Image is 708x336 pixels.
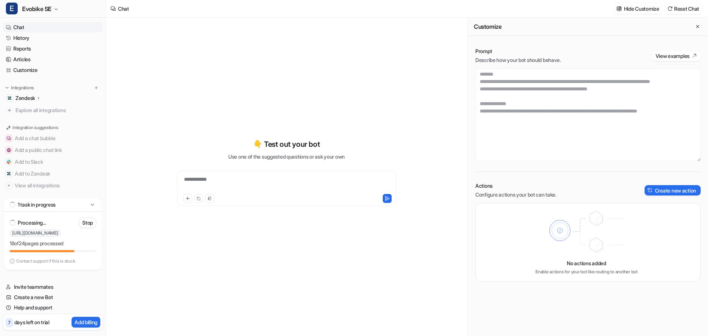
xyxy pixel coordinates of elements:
p: No actions added [567,259,606,267]
a: Customize [3,65,103,75]
a: Create a new Bot [3,292,103,302]
img: Zendesk [7,96,12,100]
img: explore all integrations [6,107,13,114]
a: Help and support [3,302,103,313]
button: Close flyout [693,22,702,31]
button: Reset Chat [665,3,702,14]
img: Add to Zendesk [7,172,11,176]
p: 7 [8,319,10,326]
img: View all integrations [7,183,11,188]
a: History [3,33,103,43]
img: Add a public chat link [7,148,11,152]
p: Add billing [74,318,97,326]
img: expand menu [4,85,10,90]
p: Contact support if this is stuck. [16,258,76,264]
p: Processing... [18,219,46,226]
img: create-action-icon.svg [648,188,653,193]
a: Chat [3,22,103,32]
p: Prompt [475,48,561,55]
p: Integration suggestions [13,124,58,131]
span: [URL][DOMAIN_NAME] [10,229,61,237]
button: View all integrationsView all integrations [3,180,103,191]
button: Hide Customize [614,3,662,14]
img: reset [667,6,673,11]
button: View examples [652,51,701,61]
p: Describe how your bot should behave. [475,56,561,64]
button: Add to SlackAdd to Slack [3,156,103,168]
button: Create new action [645,185,701,195]
img: menu_add.svg [94,85,99,90]
p: Zendesk [15,94,35,102]
span: Explore all integrations [15,104,100,116]
button: Add a public chat linkAdd a public chat link [3,144,103,156]
p: days left on trial [14,318,49,326]
p: Actions [475,182,556,190]
button: Integrations [3,84,36,91]
a: Invite teammates [3,282,103,292]
p: Configure actions your bot can take. [475,191,556,198]
button: Add to ZendeskAdd to Zendesk [3,168,103,180]
span: Evobike SE [22,4,52,14]
a: Explore all integrations [3,105,103,115]
img: customize [617,6,622,11]
p: 18 of 24 pages processed [10,240,96,247]
div: Chat [118,5,129,13]
p: Use one of the suggested questions or ask your own [228,153,345,160]
p: 👇 Test out your bot [253,139,320,150]
button: Add a chat bubbleAdd a chat bubble [3,132,103,144]
p: Stop [82,219,93,226]
span: E [6,3,18,14]
img: Add a chat bubble [7,136,11,141]
button: Stop [79,218,96,228]
h2: Customize [474,23,502,30]
a: Articles [3,54,103,65]
button: Add billing [72,317,100,328]
p: Integrations [11,85,34,91]
img: Add to Slack [7,160,11,164]
p: Enable actions for your bot like routing to another bot [535,269,638,275]
p: Hide Customize [624,5,659,13]
p: 1 task in progress [18,201,56,208]
a: Reports [3,44,103,54]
